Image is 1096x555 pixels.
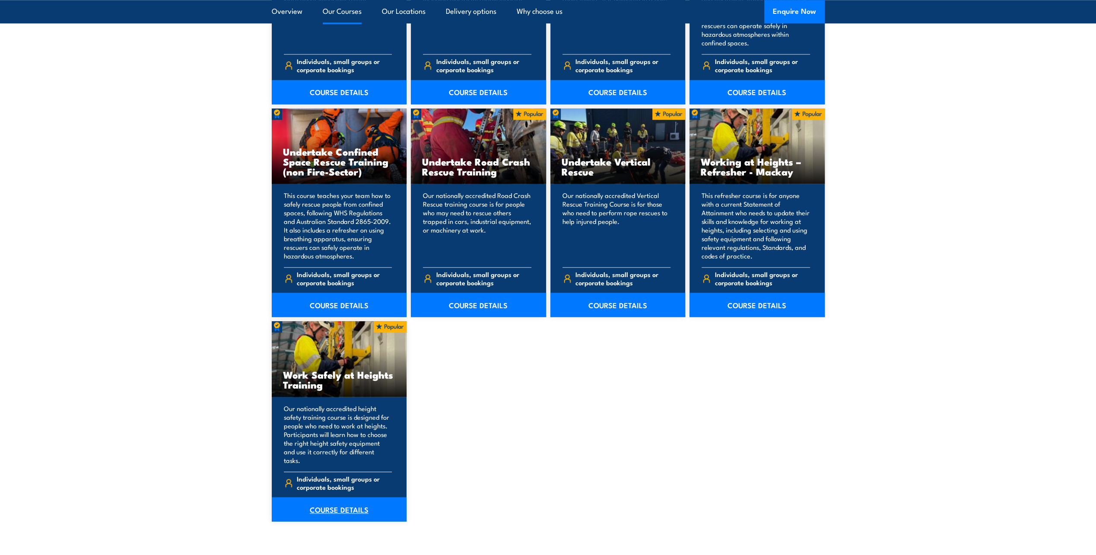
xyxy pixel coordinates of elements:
p: This refresher course is for anyone with a current Statement of Attainment who needs to update th... [702,191,810,260]
p: Our nationally accredited height safety training course is designed for people who need to work a... [284,404,392,465]
h3: Work Safely at Heights Training [283,370,396,389]
a: COURSE DETAILS [550,293,686,317]
span: Individuals, small groups or corporate bookings [715,57,810,73]
p: This course teaches your team how to safely rescue people from confined spaces, following WHS Reg... [284,191,392,260]
h3: Working at Heights – Refresher - Mackay [701,156,813,176]
span: Individuals, small groups or corporate bookings [436,57,531,73]
a: COURSE DETAILS [411,80,546,104]
h3: Undertake Vertical Rescue [562,156,674,176]
a: COURSE DETAILS [272,80,407,104]
h3: Undertake Confined Space Rescue Training (non Fire-Sector) [283,147,396,176]
span: Individuals, small groups or corporate bookings [297,475,392,491]
span: Individuals, small groups or corporate bookings [575,270,670,287]
span: Individuals, small groups or corporate bookings [436,270,531,287]
span: Individuals, small groups or corporate bookings [297,270,392,287]
a: COURSE DETAILS [272,293,407,317]
p: Our nationally accredited Road Crash Rescue training course is for people who may need to rescue ... [423,191,531,260]
h3: Undertake Road Crash Rescue Training [422,156,535,176]
span: Individuals, small groups or corporate bookings [575,57,670,73]
a: COURSE DETAILS [550,80,686,104]
span: Individuals, small groups or corporate bookings [297,57,392,73]
a: COURSE DETAILS [689,293,825,317]
a: COURSE DETAILS [411,293,546,317]
p: Our nationally accredited Vertical Rescue Training Course is for those who need to perform rope r... [562,191,671,260]
a: COURSE DETAILS [272,497,407,521]
span: Individuals, small groups or corporate bookings [715,270,810,287]
a: COURSE DETAILS [689,80,825,104]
